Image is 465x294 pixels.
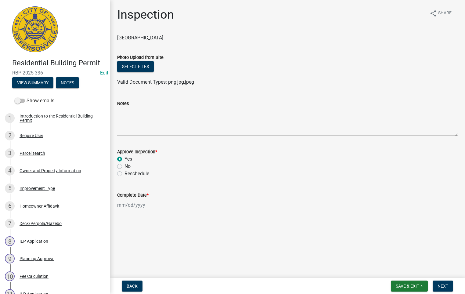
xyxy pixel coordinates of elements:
button: Back [122,281,142,292]
button: Select files [117,61,154,72]
span: RBP-2025-336 [12,70,98,76]
label: Notes [117,102,129,106]
label: Reschedule [124,170,149,177]
button: Save & Exit [391,281,428,292]
div: Planning Approval [20,256,54,261]
h1: Inspection [117,7,174,22]
a: Edit [100,70,108,76]
label: Approve Inspection [117,150,157,154]
button: View Summary [12,77,53,88]
span: Valid Document Types: png,jpg,jpeg [117,79,194,85]
label: Photo Upload from Site [117,56,164,60]
button: Next [433,281,453,292]
wm-modal-confirm: Edit Application Number [100,70,108,76]
div: 10 [5,271,15,281]
label: Yes [124,155,132,163]
div: Introduction to the Residential Building Permit [20,114,100,122]
label: No [124,163,131,170]
wm-modal-confirm: Summary [12,81,53,85]
i: share [430,10,437,17]
button: Notes [56,77,79,88]
div: Owner and Property Information [20,169,81,173]
span: Save & Exit [396,284,419,289]
div: 1 [5,113,15,123]
div: ILP Application [20,239,48,243]
div: 4 [5,166,15,176]
label: Show emails [15,97,54,104]
div: 7 [5,219,15,228]
div: Parcel search [20,151,45,155]
div: 3 [5,148,15,158]
span: Share [438,10,452,17]
div: 6 [5,201,15,211]
div: 2 [5,131,15,140]
label: Complete Date [117,193,149,198]
div: 9 [5,254,15,263]
div: Deck/Pergola/Gazebo [20,221,62,226]
span: Back [127,284,138,289]
div: Require User [20,133,43,138]
div: Improvement Type [20,186,55,191]
div: Fee Calculation [20,274,49,278]
input: mm/dd/yyyy [117,199,173,211]
h4: Residential Building Permit [12,59,105,67]
span: Next [438,284,448,289]
div: 5 [5,183,15,193]
div: Homeowner Affidavit [20,204,59,208]
wm-modal-confirm: Notes [56,81,79,85]
img: City of Jeffersonville, Indiana [12,6,58,52]
button: shareShare [425,7,456,19]
p: [GEOGRAPHIC_DATA] [117,34,458,42]
div: 8 [5,236,15,246]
